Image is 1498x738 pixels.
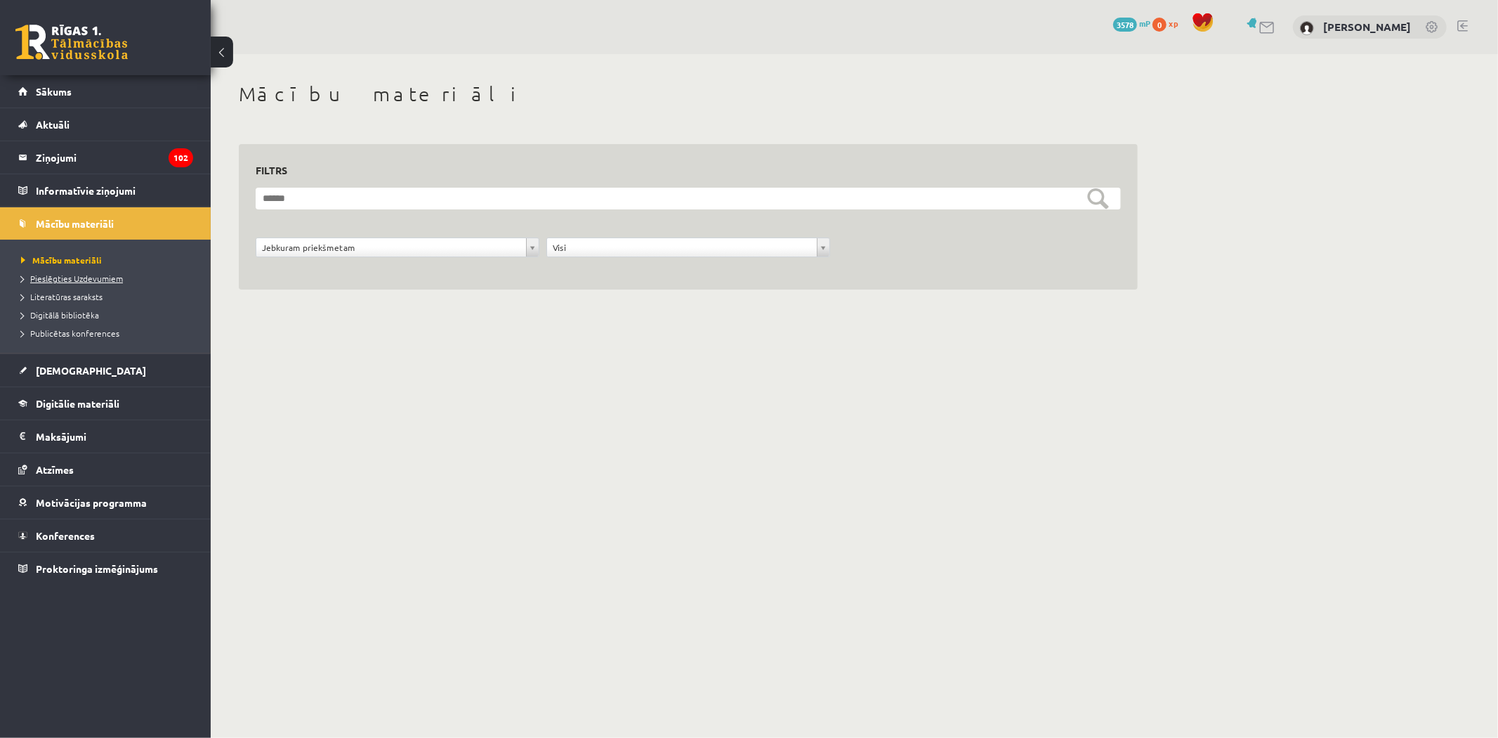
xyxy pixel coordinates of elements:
[36,529,95,542] span: Konferences
[239,82,1138,106] h1: Mācību materiāli
[18,354,193,387] a: [DEMOGRAPHIC_DATA]
[36,496,147,509] span: Motivācijas programma
[21,272,197,285] a: Pieslēgties Uzdevumiem
[36,174,193,207] legend: Informatīvie ziņojumi
[21,309,197,321] a: Digitālā bibliotēka
[36,562,158,575] span: Proktoringa izmēģinājums
[36,364,146,377] span: [DEMOGRAPHIC_DATA]
[36,397,119,410] span: Digitālie materiāli
[1323,20,1411,34] a: [PERSON_NAME]
[256,161,1104,180] h3: Filtrs
[18,108,193,141] a: Aktuāli
[1152,18,1167,32] span: 0
[21,290,197,303] a: Literatūras saraksts
[18,552,193,585] a: Proktoringa izmēģinājums
[1139,18,1150,29] span: mP
[18,420,193,453] a: Maksājumi
[36,118,70,131] span: Aktuāli
[21,328,119,339] span: Publicētas konferences
[18,207,193,240] a: Mācību materiāli
[1113,18,1137,32] span: 3578
[547,238,829,257] a: Visi
[1113,18,1150,29] a: 3578 mP
[21,254,102,266] span: Mācību materiāli
[256,238,539,257] a: Jebkuram priekšmetam
[18,141,193,174] a: Ziņojumi102
[18,519,193,552] a: Konferences
[21,291,103,302] span: Literatūras saraksts
[553,238,811,257] span: Visi
[169,148,193,167] i: 102
[15,25,128,60] a: Rīgas 1. Tālmācības vidusskola
[18,387,193,420] a: Digitālie materiāli
[36,141,193,174] legend: Ziņojumi
[18,75,193,108] a: Sākums
[262,238,520,257] span: Jebkuram priekšmetam
[36,420,193,453] legend: Maksājumi
[36,463,74,476] span: Atzīmes
[18,453,193,486] a: Atzīmes
[36,217,114,230] span: Mācību materiāli
[1300,21,1314,35] img: Kārlis Bergs
[18,486,193,519] a: Motivācijas programma
[36,85,72,98] span: Sākums
[1169,18,1178,29] span: xp
[18,174,193,207] a: Informatīvie ziņojumi
[21,273,123,284] span: Pieslēgties Uzdevumiem
[1152,18,1185,29] a: 0 xp
[21,254,197,266] a: Mācību materiāli
[21,309,99,321] span: Digitālā bibliotēka
[21,327,197,339] a: Publicētas konferences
